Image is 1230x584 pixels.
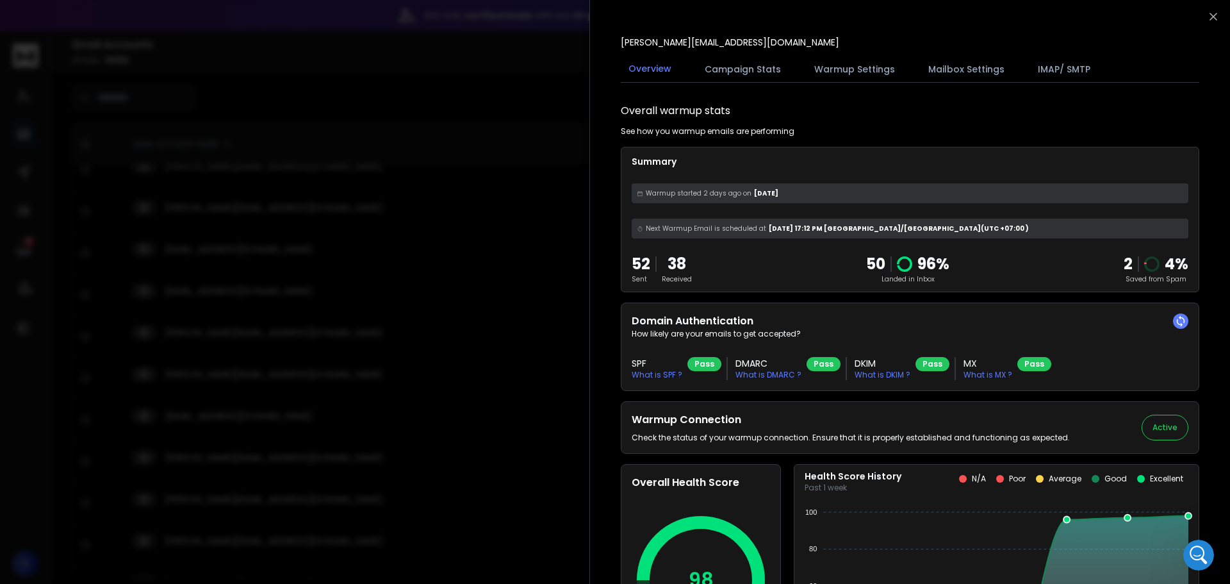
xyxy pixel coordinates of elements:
p: 50 [866,254,885,274]
div: Navigating Advanced Campaign Options in ReachInbox [19,320,238,357]
img: logo [26,25,127,44]
button: IMAP/ SMTP [1030,55,1098,83]
p: Average [1049,474,1081,484]
p: What is MX ? [963,370,1012,380]
img: Profile image for Raj [26,203,52,228]
p: [PERSON_NAME][EMAIL_ADDRESS][DOMAIN_NAME] [621,36,839,49]
div: Pass [1017,357,1051,371]
p: See how you warmup emails are performing [621,126,794,137]
p: How can we assist you [DATE]? [26,113,231,156]
h3: SPF [632,357,682,370]
div: [DATE] 17:12 PM [GEOGRAPHIC_DATA]/[GEOGRAPHIC_DATA] (UTC +07:00 ) [632,219,1188,238]
p: What is SPF ? [632,370,682,380]
span: Search for help [26,258,104,272]
p: Sent [632,274,650,284]
div: Recent message [26,183,230,197]
img: Profile image for Lakshita [177,21,202,46]
p: Past 1 week [805,483,901,493]
p: 96 % [917,254,949,274]
p: Health Score History [805,470,901,483]
p: N/A [972,474,986,484]
p: Excellent [1150,474,1183,484]
p: 52 [632,254,650,274]
strong: 2 [1124,253,1133,274]
div: [DATE] [632,183,1188,203]
p: 4 % [1165,254,1188,274]
p: What is DMARC ? [735,370,801,380]
div: Discovering ReachInbox: A Guide to Its Purpose and Functionality [26,362,215,389]
button: Warmup Settings [807,55,903,83]
h2: Overall Health Score [632,475,770,490]
button: Search for help [19,252,238,278]
button: Campaign Stats [697,55,789,83]
span: Help [203,432,224,441]
span: Next Warmup Email is scheduled at [646,224,766,233]
p: What is DKIM ? [855,370,910,380]
p: Saved from Spam [1124,274,1188,284]
p: Good [1104,474,1127,484]
div: Pass [915,357,949,371]
button: Overview [621,54,679,84]
h2: Warmup Connection [632,412,1070,428]
h3: DMARC [735,357,801,370]
div: Optimizing Warmup Settings in ReachInbox [19,283,238,320]
p: 38 [662,254,692,274]
tspan: 80 [809,545,817,553]
div: Profile image for RajHi [PERSON_NAME], Got it, 33 emails per account fits well within our deliver... [13,192,243,239]
span: Home [28,432,57,441]
span: Warmup started 2 days ago on [646,188,751,198]
p: How likely are your emails to get accepted? [632,329,1188,339]
h3: MX [963,357,1012,370]
div: Recent messageProfile image for RajHi [PERSON_NAME], Got it, 33 emails per account fits well with... [13,172,243,240]
div: • 13h ago [134,215,176,229]
h2: Domain Authentication [632,313,1188,329]
h1: Overall warmup stats [621,103,730,119]
h3: DKIM [855,357,910,370]
p: Summary [632,155,1188,168]
p: Received [662,274,692,284]
p: Check the status of your warmup connection. Ensure that it is properly established and functionin... [632,433,1070,443]
p: Poor [1009,474,1026,484]
div: Optimizing Warmup Settings in ReachInbox [26,288,215,315]
img: Profile image for Rohan [152,21,178,46]
button: Help [171,400,256,451]
div: Discovering ReachInbox: A Guide to Its Purpose and Functionality [19,357,238,394]
div: [PERSON_NAME] [57,215,131,229]
button: Active [1142,415,1188,440]
iframe: Intercom live chat [1183,540,1214,571]
img: Profile image for Raj [201,21,227,46]
div: Pass [687,357,721,371]
p: Hi [PERSON_NAME] [26,91,231,113]
div: Pass [807,357,840,371]
tspan: 100 [805,508,817,516]
p: Landed in Inbox [866,274,949,284]
button: Messages [85,400,170,451]
div: Navigating Advanced Campaign Options in ReachInbox [26,325,215,352]
span: Messages [106,432,151,441]
button: Mailbox Settings [921,55,1012,83]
